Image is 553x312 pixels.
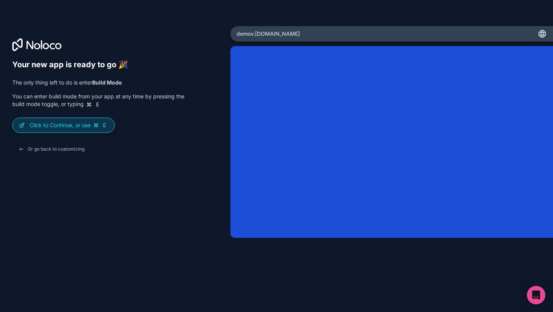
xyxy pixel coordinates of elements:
span: E [94,101,101,108]
iframe: App Preview [230,46,553,238]
div: Open Intercom Messenger [527,286,545,304]
span: demov .[DOMAIN_NAME] [237,30,300,38]
p: The only thing left to do is enter [12,79,184,86]
button: Or go back to customizing [12,142,91,156]
strong: Build Mode [92,79,122,86]
span: E [101,122,108,128]
h6: Your new app is ready to go 🎉 [12,60,184,70]
p: You can enter build mode from your app at any time by pressing the build mode toggle, or typing [12,93,184,108]
p: Click to Continue, or use [30,121,108,129]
